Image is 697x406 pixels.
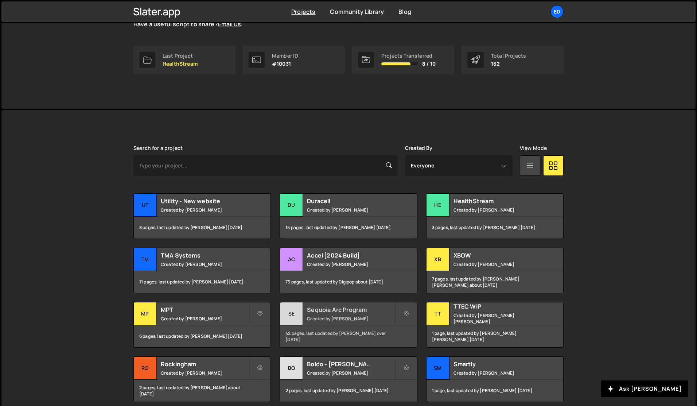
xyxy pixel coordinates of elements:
small: Created by [PERSON_NAME] [453,207,541,213]
h2: Rockingham [161,360,249,368]
a: Sm Smartly Created by [PERSON_NAME] 1 page, last updated by [PERSON_NAME] [DATE] [426,356,564,402]
button: Ask [PERSON_NAME] [601,380,688,397]
small: Created by [PERSON_NAME] [161,370,249,376]
a: XB XBOW Created by [PERSON_NAME] 7 pages, last updated by [PERSON_NAME] [PERSON_NAME] about [DATE] [426,248,564,293]
a: Last Project HealthStream [133,46,235,74]
div: 1 page, last updated by [PERSON_NAME] [DATE] [427,380,563,402]
label: Search for a project [133,145,183,151]
div: TM [134,248,157,271]
div: Total Projects [491,53,526,59]
div: Projects Transferred [381,53,436,59]
p: HealthStream [163,61,198,67]
div: 75 pages, last updated by Digipop about [DATE] [280,271,417,293]
h2: TMA Systems [161,251,249,259]
div: 8 pages, last updated by [PERSON_NAME] [DATE] [134,217,270,239]
div: Sm [427,357,449,380]
small: Created by [PERSON_NAME] [PERSON_NAME] [453,312,541,325]
p: #10031 [272,61,298,67]
small: Created by [PERSON_NAME] [161,316,249,322]
a: Bo Boldo - [PERSON_NAME] Example Created by [PERSON_NAME] 2 pages, last updated by [PERSON_NAME] ... [280,356,417,402]
small: Created by [PERSON_NAME] [161,261,249,267]
small: Created by [PERSON_NAME] [307,261,395,267]
div: 15 pages, last updated by [PERSON_NAME] [DATE] [280,217,417,239]
div: Member ID [272,53,298,59]
h2: Boldo - [PERSON_NAME] Example [307,360,395,368]
div: 2 pages, last updated by [PERSON_NAME] about [DATE] [134,380,270,402]
h2: Smartly [453,360,541,368]
label: Created By [405,145,433,151]
div: Last Project [163,53,198,59]
a: Projects [291,8,315,16]
a: TT TTEC WIP Created by [PERSON_NAME] [PERSON_NAME] 1 page, last updated by [PERSON_NAME] [PERSON_... [426,302,564,348]
div: 42 pages, last updated by [PERSON_NAME] over [DATE] [280,325,417,347]
div: MP [134,302,157,325]
div: 1 page, last updated by [PERSON_NAME] [PERSON_NAME] [DATE] [427,325,563,347]
div: Se [280,302,303,325]
h2: Duracell [307,197,395,205]
small: Created by [PERSON_NAME] [161,207,249,213]
h2: Sequoia Arc Program [307,306,395,314]
div: Du [280,194,303,217]
div: XB [427,248,449,271]
a: Email us [218,20,241,28]
label: View Mode [520,145,547,151]
small: Created by [PERSON_NAME] [453,370,541,376]
small: Created by [PERSON_NAME] [307,316,395,322]
div: 3 pages, last updated by [PERSON_NAME] [DATE] [427,217,563,239]
div: Bo [280,357,303,380]
h2: MPT [161,306,249,314]
div: Ro [134,357,157,380]
div: He [427,194,449,217]
div: TT [427,302,449,325]
p: 162 [491,61,526,67]
a: Ro Rockingham Created by [PERSON_NAME] 2 pages, last updated by [PERSON_NAME] about [DATE] [133,356,271,402]
a: He HealthStream Created by [PERSON_NAME] 3 pages, last updated by [PERSON_NAME] [DATE] [426,193,564,239]
a: Ed [550,5,564,18]
div: 7 pages, last updated by [PERSON_NAME] [PERSON_NAME] about [DATE] [427,271,563,293]
a: Ac Accel [2024 Build] Created by [PERSON_NAME] 75 pages, last updated by Digipop about [DATE] [280,248,417,293]
div: Ut [134,194,157,217]
div: Ac [280,248,303,271]
span: 8 / 10 [422,61,436,67]
small: Created by [PERSON_NAME] [453,261,541,267]
div: 2 pages, last updated by [PERSON_NAME] [DATE] [280,380,417,402]
a: Du Duracell Created by [PERSON_NAME] 15 pages, last updated by [PERSON_NAME] [DATE] [280,193,417,239]
h2: TTEC WIP [453,302,541,310]
h2: Accel [2024 Build] [307,251,395,259]
a: MP MPT Created by [PERSON_NAME] 6 pages, last updated by [PERSON_NAME] [DATE] [133,302,271,348]
a: Community Library [330,8,384,16]
div: 11 pages, last updated by [PERSON_NAME] [DATE] [134,271,270,293]
input: Type your project... [133,155,398,176]
a: Blog [398,8,411,16]
small: Created by [PERSON_NAME] [307,370,395,376]
a: Ut Utility - New website Created by [PERSON_NAME] 8 pages, last updated by [PERSON_NAME] [DATE] [133,193,271,239]
a: Se Sequoia Arc Program Created by [PERSON_NAME] 42 pages, last updated by [PERSON_NAME] over [DATE] [280,302,417,348]
h2: XBOW [453,251,541,259]
h2: HealthStream [453,197,541,205]
small: Created by [PERSON_NAME] [307,207,395,213]
h2: Utility - New website [161,197,249,205]
a: TM TMA Systems Created by [PERSON_NAME] 11 pages, last updated by [PERSON_NAME] [DATE] [133,248,271,293]
div: 6 pages, last updated by [PERSON_NAME] [DATE] [134,325,270,347]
